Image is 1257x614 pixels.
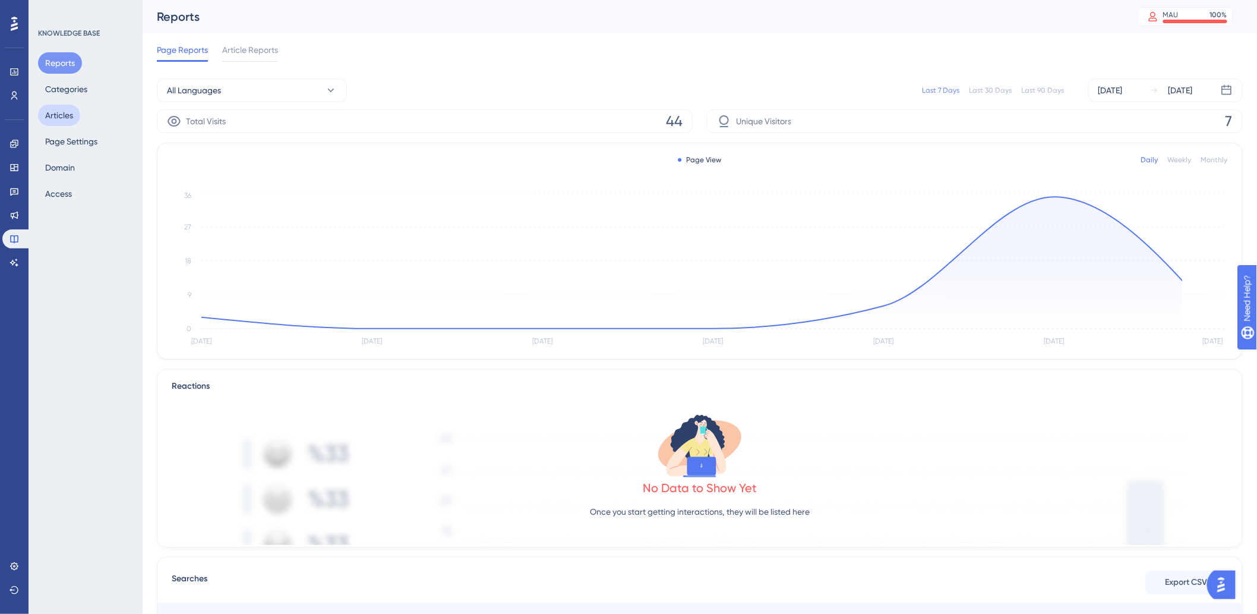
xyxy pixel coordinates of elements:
[222,43,278,57] span: Article Reports
[874,338,894,346] tspan: [DATE]
[172,379,1228,393] div: Reactions
[643,480,757,496] div: No Data to Show Yet
[922,86,960,95] div: Last 7 Days
[38,157,82,178] button: Domain
[1098,83,1123,97] div: [DATE]
[191,338,211,346] tspan: [DATE]
[187,325,191,333] tspan: 0
[167,83,221,97] span: All Languages
[185,257,191,265] tspan: 18
[38,52,82,74] button: Reports
[184,191,191,200] tspan: 36
[1163,10,1179,20] div: MAU
[1044,338,1065,346] tspan: [DATE]
[38,183,79,204] button: Access
[1226,112,1233,131] span: 7
[1210,10,1227,20] div: 100 %
[184,223,191,231] tspan: 27
[28,3,74,17] span: Need Help?
[362,338,382,346] tspan: [DATE]
[1201,155,1228,165] div: Monthly
[172,572,207,593] span: Searches
[1168,155,1192,165] div: Weekly
[590,505,810,519] p: Once you start getting interactions, they will be listed here
[1207,567,1243,603] iframe: UserGuiding AI Assistant Launcher
[38,105,80,126] button: Articles
[157,8,1108,25] div: Reports
[678,155,722,165] div: Page View
[969,86,1012,95] div: Last 30 Days
[38,78,94,100] button: Categories
[1145,571,1228,594] button: Export CSV
[38,131,105,152] button: Page Settings
[1203,338,1223,346] tspan: [DATE]
[1141,155,1158,165] div: Daily
[1168,83,1193,97] div: [DATE]
[736,114,791,128] span: Unique Visitors
[666,112,683,131] span: 44
[157,43,208,57] span: Page Reports
[532,338,552,346] tspan: [DATE]
[703,338,724,346] tspan: [DATE]
[186,114,226,128] span: Total Visits
[1166,575,1208,590] span: Export CSV
[1022,86,1065,95] div: Last 90 Days
[157,78,347,102] button: All Languages
[38,29,100,38] div: KNOWLEDGE BASE
[188,291,191,299] tspan: 9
